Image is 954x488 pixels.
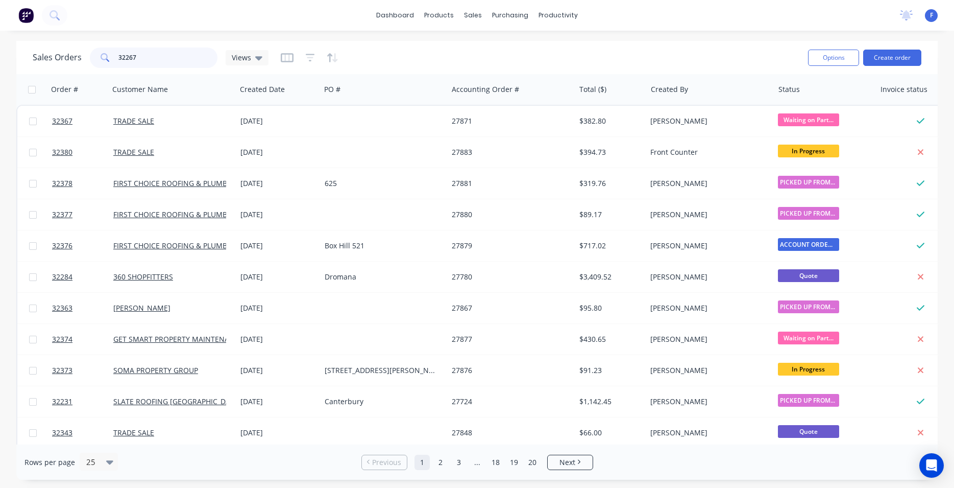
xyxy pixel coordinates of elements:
[808,50,859,66] button: Options
[459,8,487,23] div: sales
[113,147,154,157] a: TRADE SALE
[650,210,764,220] div: [PERSON_NAME]
[52,293,113,323] a: 32363
[112,84,168,95] div: Customer Name
[113,303,170,313] a: [PERSON_NAME]
[778,145,839,157] span: In Progress
[778,332,839,344] span: Waiting on Part...
[452,210,565,220] div: 27880
[52,178,72,189] span: 32378
[778,207,839,220] span: PICKED UP FROM ...
[452,147,565,157] div: 27883
[240,210,316,220] div: [DATE]
[778,363,839,376] span: In Progress
[452,178,565,189] div: 27881
[778,238,839,251] span: ACCOUNT ORDERS ...
[52,168,113,199] a: 32378
[52,334,72,344] span: 32374
[778,84,800,95] div: Status
[240,397,316,407] div: [DATE]
[650,272,764,282] div: [PERSON_NAME]
[113,116,154,126] a: TRADE SALE
[880,84,927,95] div: Invoice status
[113,178,240,188] a: FIRST CHOICE ROOFING & PLUMBING
[52,397,72,407] span: 32231
[579,116,639,126] div: $382.80
[452,116,565,126] div: 27871
[778,300,839,313] span: PICKED UP FROM ...
[579,147,639,157] div: $394.73
[325,397,438,407] div: Canterbury
[52,106,113,136] a: 32367
[452,334,565,344] div: 27877
[452,428,565,438] div: 27848
[52,262,113,292] a: 32284
[240,116,316,126] div: [DATE]
[52,303,72,313] span: 32363
[452,303,565,313] div: 27867
[451,455,467,470] a: Page 3
[650,116,764,126] div: [PERSON_NAME]
[579,178,639,189] div: $319.76
[778,394,839,407] span: PICKED UP FROM ...
[919,453,944,478] div: Open Intercom Messenger
[863,50,921,66] button: Create order
[650,365,764,376] div: [PERSON_NAME]
[371,8,419,23] a: dashboard
[579,210,639,220] div: $89.17
[579,334,639,344] div: $430.65
[650,303,764,313] div: [PERSON_NAME]
[25,457,75,468] span: Rows per page
[324,84,340,95] div: PO #
[778,269,839,282] span: Quote
[452,272,565,282] div: 27780
[52,417,113,448] a: 32343
[52,210,72,220] span: 32377
[579,303,639,313] div: $95.80
[240,334,316,344] div: [DATE]
[559,457,575,468] span: Next
[52,116,72,126] span: 32367
[325,365,438,376] div: [STREET_ADDRESS][PERSON_NAME]
[52,386,113,417] a: 32231
[579,241,639,251] div: $717.02
[113,397,240,406] a: SLATE ROOFING [GEOGRAPHIC_DATA]
[650,397,764,407] div: [PERSON_NAME]
[113,365,198,375] a: SOMA PROPERTY GROUP
[452,241,565,251] div: 27879
[778,176,839,189] span: PICKED UP FROM ...
[357,455,597,470] ul: Pagination
[52,355,113,386] a: 32373
[52,272,72,282] span: 32284
[240,178,316,189] div: [DATE]
[650,241,764,251] div: [PERSON_NAME]
[414,455,430,470] a: Page 1 is your current page
[452,397,565,407] div: 27724
[433,455,448,470] a: Page 2
[372,457,401,468] span: Previous
[240,428,316,438] div: [DATE]
[52,199,113,230] a: 32377
[232,52,251,63] span: Views
[113,272,173,282] a: 360 SHOPFITTERS
[240,147,316,157] div: [DATE]
[525,455,540,470] a: Page 20
[452,84,519,95] div: Accounting Order #
[579,397,639,407] div: $1,142.45
[52,428,72,438] span: 32343
[113,241,240,250] a: FIRST CHOICE ROOFING & PLUMBING
[778,425,839,438] span: Quote
[579,84,606,95] div: Total ($)
[470,455,485,470] a: Jump forward
[240,241,316,251] div: [DATE]
[240,303,316,313] div: [DATE]
[930,11,933,20] span: F
[419,8,459,23] div: products
[579,365,639,376] div: $91.23
[362,457,407,468] a: Previous page
[650,178,764,189] div: [PERSON_NAME]
[579,272,639,282] div: $3,409.52
[52,147,72,157] span: 32380
[533,8,583,23] div: productivity
[240,84,285,95] div: Created Date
